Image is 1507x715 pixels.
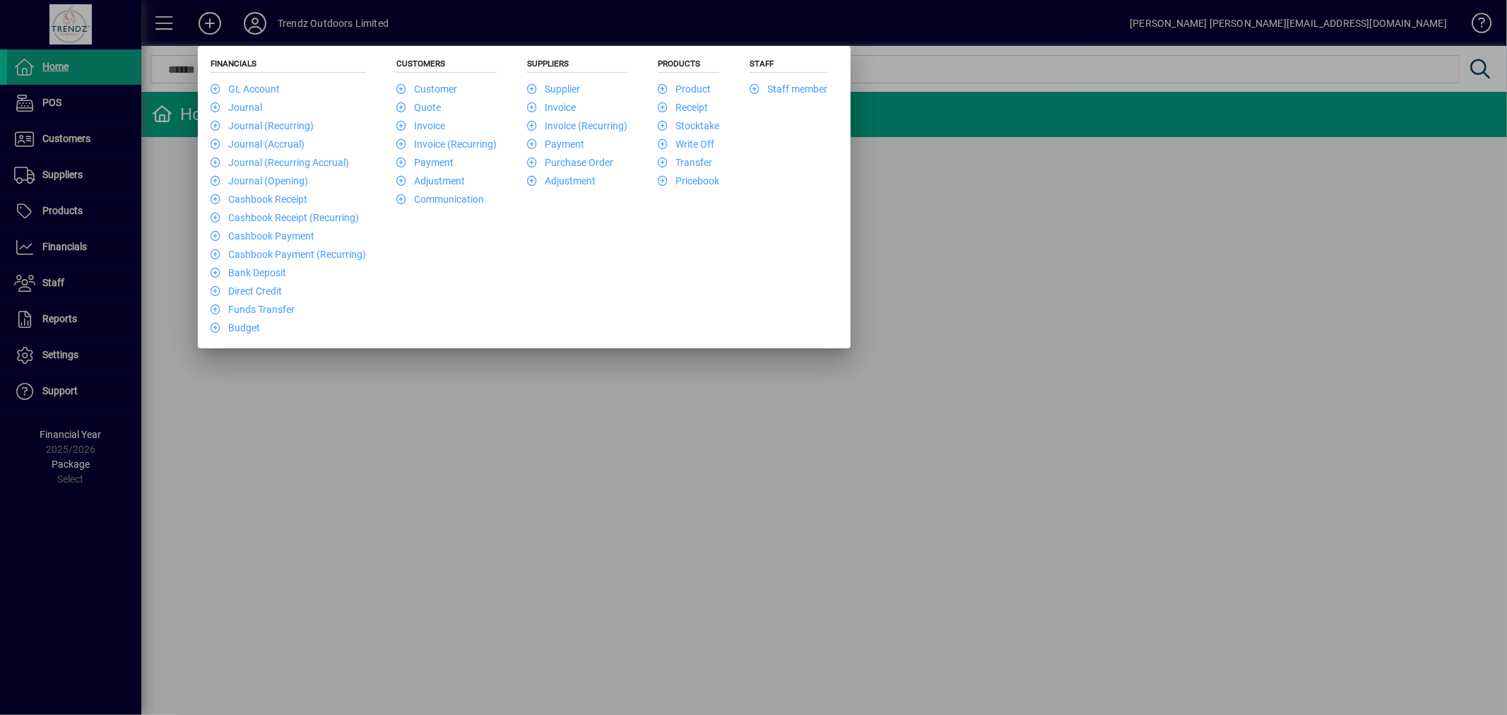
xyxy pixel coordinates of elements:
[211,285,282,297] a: Direct Credit
[396,175,465,187] a: Adjustment
[211,138,305,150] a: Journal (Accrual)
[211,102,262,113] a: Journal
[396,102,441,113] a: Quote
[658,157,712,168] a: Transfer
[527,175,596,187] a: Adjustment
[750,59,827,73] h5: Staff
[211,322,260,333] a: Budget
[211,59,366,73] h5: Financials
[211,304,295,315] a: Funds Transfer
[658,102,708,113] a: Receipt
[396,194,484,205] a: Communication
[658,175,719,187] a: Pricebook
[211,157,349,168] a: Journal (Recurring Accrual)
[211,194,307,205] a: Cashbook Receipt
[658,59,719,73] h5: Products
[527,59,627,73] h5: Suppliers
[658,138,714,150] a: Write Off
[527,83,580,95] a: Supplier
[396,59,497,73] h5: Customers
[211,212,359,223] a: Cashbook Receipt (Recurring)
[396,138,497,150] a: Invoice (Recurring)
[527,102,576,113] a: Invoice
[750,83,827,95] a: Staff member
[211,120,314,131] a: Journal (Recurring)
[527,120,627,131] a: Invoice (Recurring)
[658,120,719,131] a: Stocktake
[396,120,445,131] a: Invoice
[527,138,584,150] a: Payment
[211,175,308,187] a: Journal (Opening)
[211,230,314,242] a: Cashbook Payment
[211,83,280,95] a: GL Account
[658,83,711,95] a: Product
[211,267,286,278] a: Bank Deposit
[396,157,454,168] a: Payment
[396,83,457,95] a: Customer
[211,249,366,260] a: Cashbook Payment (Recurring)
[527,157,613,168] a: Purchase Order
